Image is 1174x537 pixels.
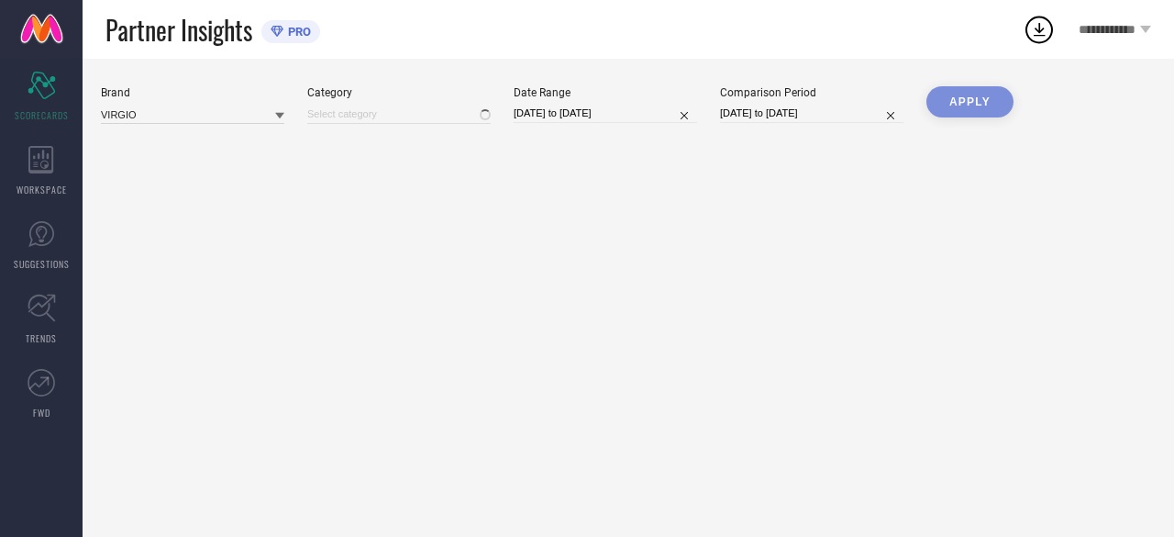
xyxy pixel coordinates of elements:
[1023,13,1056,46] div: Open download list
[14,257,70,271] span: SUGGESTIONS
[514,86,697,99] div: Date Range
[101,86,284,99] div: Brand
[720,86,903,99] div: Comparison Period
[307,86,491,99] div: Category
[15,108,69,122] span: SCORECARDS
[17,183,67,196] span: WORKSPACE
[283,25,311,39] span: PRO
[514,104,697,123] input: Select date range
[720,104,903,123] input: Select comparison period
[26,331,57,345] span: TRENDS
[33,406,50,420] span: FWD
[105,11,252,49] span: Partner Insights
